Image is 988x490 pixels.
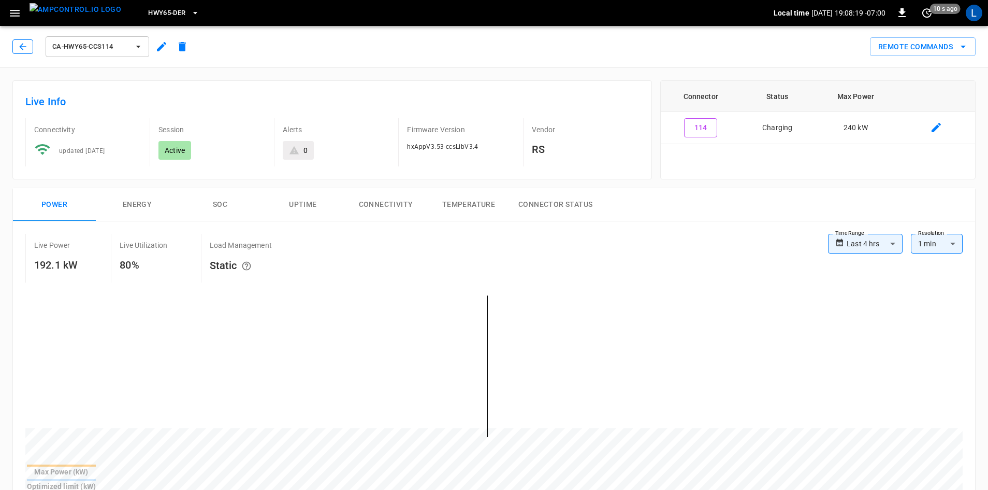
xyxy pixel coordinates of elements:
[237,257,256,276] button: The system is using AmpEdge-configured limits for static load managment. Depending on your config...
[427,188,510,221] button: Temperature
[870,37,976,57] button: Remote Commands
[741,81,814,112] th: Status
[34,257,78,273] h6: 192.1 kW
[774,8,809,18] p: Local time
[930,4,961,14] span: 10 s ago
[661,81,741,112] th: Connector
[96,188,179,221] button: Energy
[25,93,639,110] h6: Live Info
[532,124,639,135] p: Vendor
[532,141,639,158] h6: RS
[144,3,203,23] button: HWY65-DER
[52,41,129,53] span: ca-hwy65-ccs114
[165,145,185,156] p: Active
[811,8,885,18] p: [DATE] 19:08:19 -07:00
[814,112,897,144] td: 240 kW
[407,143,478,150] span: hxAppV3.53-ccsLibV3.4
[120,240,167,250] p: Live Utilization
[510,188,601,221] button: Connector Status
[158,124,266,135] p: Session
[918,229,944,237] label: Resolution
[919,5,935,21] button: set refresh interval
[210,257,272,276] h6: Static
[34,240,70,250] p: Live Power
[59,147,105,155] span: updated [DATE]
[847,234,903,254] div: Last 4 hrs
[684,118,717,137] button: 114
[966,5,982,21] div: profile-icon
[407,124,514,135] p: Firmware Version
[120,257,167,273] h6: 80%
[303,145,308,156] div: 0
[741,112,814,144] td: Charging
[46,36,149,57] button: ca-hwy65-ccs114
[210,240,272,250] p: Load Management
[661,81,975,144] table: connector table
[13,188,96,221] button: Power
[835,229,864,237] label: Time Range
[870,37,976,57] div: remote commands options
[344,188,427,221] button: Connectivity
[30,3,121,16] img: ampcontrol.io logo
[179,188,261,221] button: SOC
[34,124,141,135] p: Connectivity
[283,124,390,135] p: Alerts
[814,81,897,112] th: Max Power
[148,7,185,19] span: HWY65-DER
[261,188,344,221] button: Uptime
[911,234,963,254] div: 1 min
